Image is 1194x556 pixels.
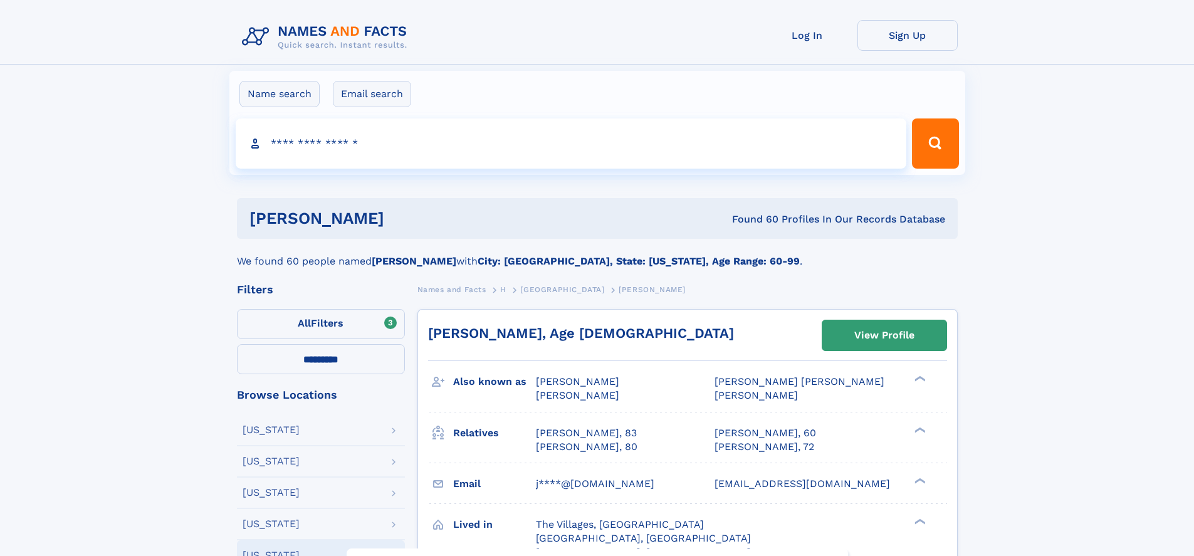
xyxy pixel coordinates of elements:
[500,281,506,297] a: H
[857,20,958,51] a: Sign Up
[239,81,320,107] label: Name search
[911,375,926,383] div: ❯
[911,426,926,434] div: ❯
[619,285,686,294] span: [PERSON_NAME]
[249,211,558,226] h1: [PERSON_NAME]
[911,517,926,525] div: ❯
[536,375,619,387] span: [PERSON_NAME]
[243,488,300,498] div: [US_STATE]
[237,284,405,295] div: Filters
[453,422,536,444] h3: Relatives
[822,320,946,350] a: View Profile
[757,20,857,51] a: Log In
[417,281,486,297] a: Names and Facts
[715,375,884,387] span: [PERSON_NAME] [PERSON_NAME]
[243,519,300,529] div: [US_STATE]
[237,239,958,269] div: We found 60 people named with .
[453,473,536,495] h3: Email
[237,309,405,339] label: Filters
[715,426,816,440] a: [PERSON_NAME], 60
[911,476,926,485] div: ❯
[237,20,417,54] img: Logo Names and Facts
[558,212,945,226] div: Found 60 Profiles In Our Records Database
[333,81,411,107] label: Email search
[536,389,619,401] span: [PERSON_NAME]
[372,255,456,267] b: [PERSON_NAME]
[912,118,958,169] button: Search Button
[236,118,907,169] input: search input
[536,518,704,530] span: The Villages, [GEOGRAPHIC_DATA]
[536,532,751,544] span: [GEOGRAPHIC_DATA], [GEOGRAPHIC_DATA]
[428,325,734,341] a: [PERSON_NAME], Age [DEMOGRAPHIC_DATA]
[536,426,637,440] a: [PERSON_NAME], 83
[453,514,536,535] h3: Lived in
[453,371,536,392] h3: Also known as
[237,389,405,401] div: Browse Locations
[243,456,300,466] div: [US_STATE]
[243,425,300,435] div: [US_STATE]
[715,478,890,490] span: [EMAIL_ADDRESS][DOMAIN_NAME]
[500,285,506,294] span: H
[478,255,800,267] b: City: [GEOGRAPHIC_DATA], State: [US_STATE], Age Range: 60-99
[715,389,798,401] span: [PERSON_NAME]
[520,285,604,294] span: [GEOGRAPHIC_DATA]
[520,281,604,297] a: [GEOGRAPHIC_DATA]
[536,440,637,454] a: [PERSON_NAME], 80
[854,321,914,350] div: View Profile
[715,440,814,454] a: [PERSON_NAME], 72
[298,317,311,329] span: All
